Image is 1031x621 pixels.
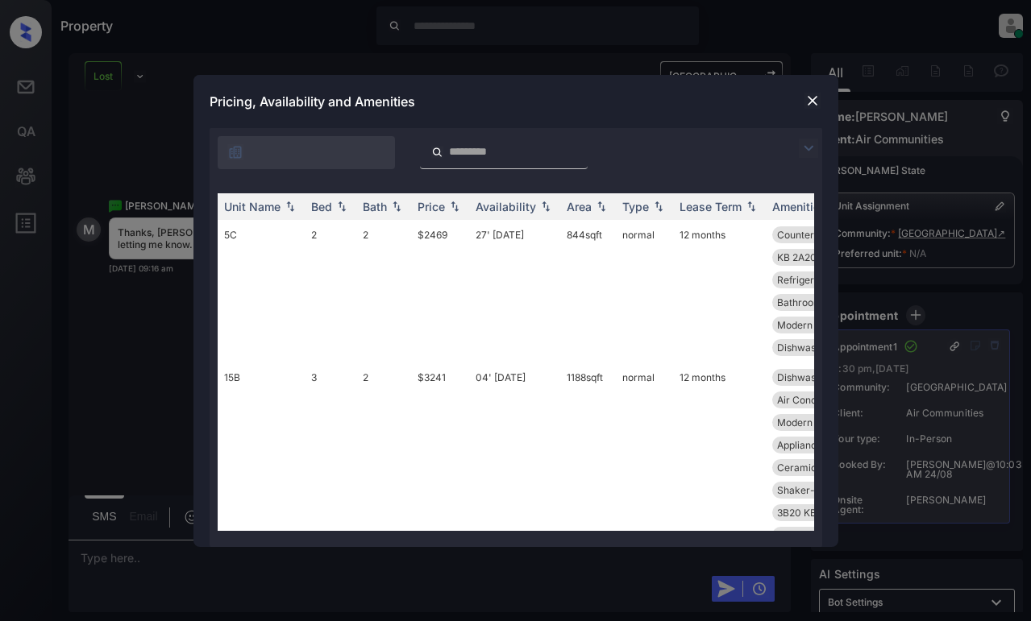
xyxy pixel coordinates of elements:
td: normal [616,362,673,573]
div: Bath [363,200,387,213]
td: 844 sqft [560,220,616,362]
span: KB 2A20 Legacy [777,251,853,263]
img: sorting [593,201,609,212]
img: close [804,93,821,109]
span: Countertops Gra... [777,229,860,241]
img: sorting [389,201,405,212]
td: normal [616,220,673,362]
span: Air Conditioner [777,394,846,406]
td: 2 [356,362,411,573]
span: Ceramic Tile Ba... [777,462,858,474]
span: Bathroom Upgrad... [777,296,866,308]
td: 1188 sqft [560,362,616,573]
td: 27' [DATE] [469,220,560,362]
img: sorting [447,201,463,212]
div: Availability [476,200,536,213]
img: icon-zuma [227,144,243,160]
td: 2 [305,220,356,362]
span: Backsplash Cera... [777,529,862,541]
img: sorting [538,201,554,212]
div: Pricing, Availability and Amenities [193,75,838,128]
span: Appliances Stai... [777,439,854,451]
img: icon-zuma [799,139,818,158]
img: icon-zuma [431,145,443,159]
td: 15B [218,362,305,573]
span: 3B20 KB [777,507,817,519]
span: Dishwasher [777,342,831,354]
span: Modern Kitchen [777,319,850,331]
div: Area [567,200,592,213]
div: Unit Name [224,200,281,213]
div: Amenities [772,200,826,213]
span: Modern Kitchen [777,416,850,428]
div: Bed [311,200,332,213]
img: sorting [282,201,298,212]
td: 3 [305,362,356,573]
td: $3241 [411,362,469,573]
span: Refrigerator Le... [777,274,854,286]
span: Dishwasher [777,371,831,383]
td: 2 [356,220,411,362]
td: 04' [DATE] [469,362,560,573]
img: sorting [334,201,350,212]
td: $2469 [411,220,469,362]
div: Price [418,200,445,213]
img: sorting [743,201,759,212]
td: 12 months [673,220,766,362]
div: Type [622,200,649,213]
td: 12 months [673,362,766,573]
td: 5C [218,220,305,362]
span: Shaker-style Ma... [777,484,861,496]
img: sorting [651,201,667,212]
div: Lease Term [680,200,742,213]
